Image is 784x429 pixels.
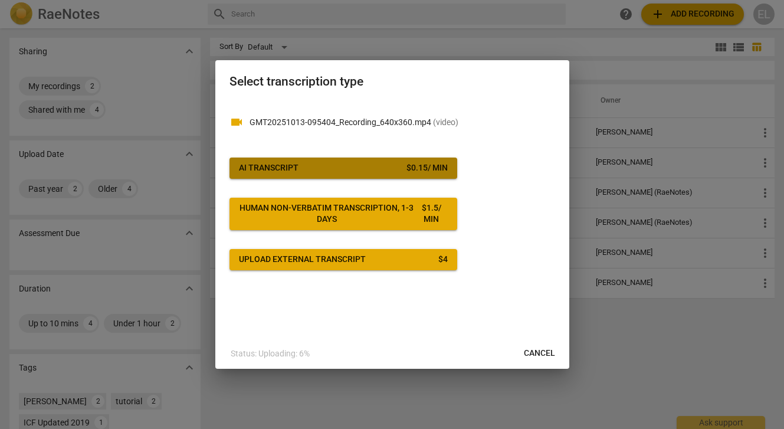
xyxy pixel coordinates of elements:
[250,116,555,129] p: GMT20251013-095404_Recording_640x360.mp4(video)
[239,254,366,266] div: Upload external transcript
[406,162,448,174] div: $ 0.15 / min
[229,74,555,89] h2: Select transcription type
[415,202,448,225] div: $ 1.5 / min
[229,249,457,270] button: Upload external transcript$4
[239,162,298,174] div: AI Transcript
[433,117,458,127] span: ( video )
[229,198,457,230] button: Human non-verbatim transcription, 1-3 days$1.5/ min
[524,348,555,359] span: Cancel
[239,202,415,225] div: Human non-verbatim transcription, 1-3 days
[229,115,244,129] span: videocam
[438,254,448,266] div: $ 4
[231,348,310,360] p: Status: Uploading: 6%
[514,343,565,364] button: Cancel
[229,158,457,179] button: AI Transcript$0.15/ min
